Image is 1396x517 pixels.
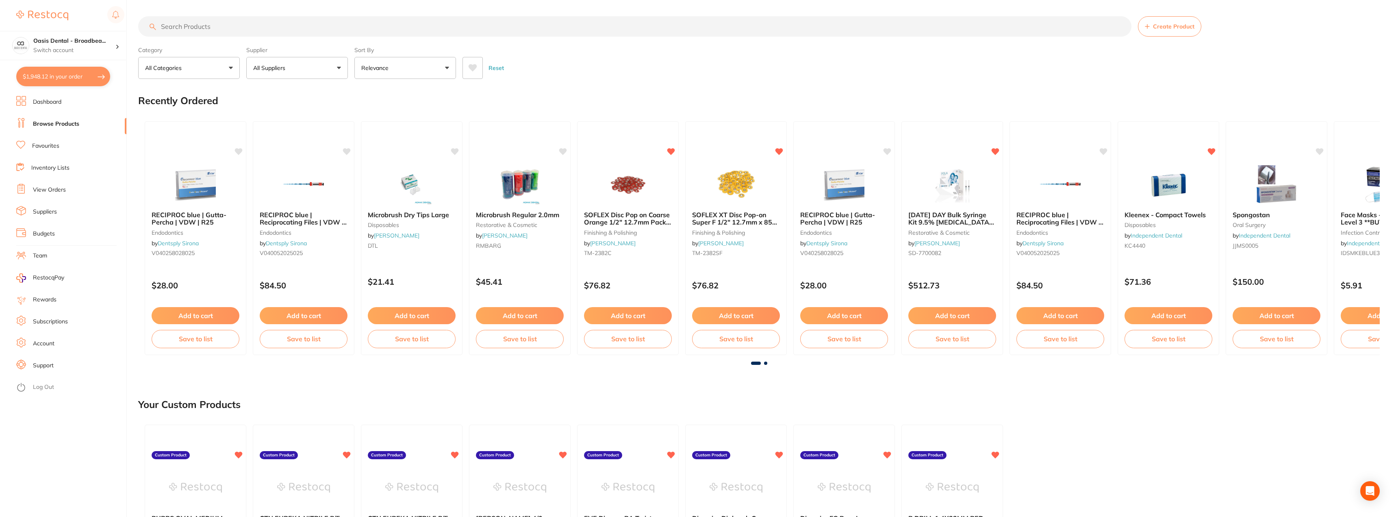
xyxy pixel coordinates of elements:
b: Kleenex - Compact Towels [1125,211,1212,218]
p: $71.36 [1125,277,1212,286]
small: endodontics [800,229,888,236]
small: DTL [368,242,456,249]
a: Restocq Logo [16,6,68,25]
span: by [1233,232,1290,239]
p: $76.82 [584,281,672,290]
button: All Categories [138,57,240,79]
b: RECIPROC blue | Reciprocating Files | VDW | R25 | 4-pack | 25 mm [1016,211,1104,226]
a: Budgets [33,230,55,238]
small: TM-2382SF [692,250,780,256]
button: Add to cart [368,307,456,324]
span: by [152,240,199,247]
p: All Categories [145,64,185,72]
p: $150.00 [1233,277,1320,286]
button: Add to cart [1125,307,1212,324]
small: restorative & cosmetic [476,222,564,228]
small: V040258028025 [800,250,888,256]
h2: Your Custom Products [138,399,241,410]
img: Diaswiss Diabrush Ceram Pointed 251RA (pack of 2) [710,467,762,508]
label: Supplier [246,46,348,54]
span: by [476,232,528,239]
a: Suppliers [33,208,57,216]
p: $84.50 [260,281,347,290]
img: B DRILL 1.4X33MM RED [926,467,979,508]
img: SOFLEX XT Disc Pop-on Super F 1/2" 12.7mm x 85 Orange [710,164,762,205]
button: Save to list [1016,330,1104,348]
button: All Suppliers [246,57,348,79]
small: V040052025025 [1016,250,1104,256]
small: KC4440 [1125,242,1212,249]
label: Custom Product [368,451,406,459]
button: Reset [486,57,506,79]
button: $1,948.12 in your order [16,67,110,86]
small: TM-2382C [584,250,672,256]
img: Microbrush Regular 2.0mm [493,164,546,205]
span: by [584,240,636,247]
img: CTN EUREKA NITRILE P/F MEDIUM GLOVES (10 X 300) [277,467,330,508]
button: Save to list [908,330,996,348]
b: Spongostan [1233,211,1320,218]
label: Category [138,46,240,54]
small: disposables [1125,222,1212,228]
label: Custom Product [908,451,947,459]
span: by [800,240,847,247]
a: Inventory Lists [31,164,69,172]
button: Save to list [476,330,564,348]
p: $28.00 [152,281,239,290]
b: Microbrush Regular 2.0mm [476,211,564,218]
span: RestocqPay [33,274,64,282]
button: Save to list [260,330,347,348]
small: finishing & polishing [584,229,672,236]
a: RestocqPay [16,273,64,283]
p: $84.50 [1016,281,1104,290]
button: Save to list [1233,330,1320,348]
small: endodontics [152,229,239,236]
b: RECIPROC blue | Gutta-Percha | VDW | R25 [800,211,888,226]
p: $21.41 [368,277,456,286]
button: Add to cart [584,307,672,324]
a: Dentsply Sirona [806,240,847,247]
span: by [1016,240,1064,247]
img: CTN EUREKA NITRILE P/F SMALL GLOVES (10 X 300) [385,467,438,508]
small: endodontics [1016,229,1104,236]
a: Support [33,362,54,370]
img: BRAUN 4/0 MONOSYN 19MM. X45CM. 3/8 CIRCLE REVERSE CUTTING NEEDLE 36'S UNDYED [493,467,546,508]
button: Save to list [1125,330,1212,348]
b: POLA DAY Bulk Syringe Kit 9.5% Hydrogen Peroxide 50 x 3g [908,211,996,226]
button: Save to list [584,330,672,348]
img: Spongostan [1250,164,1303,205]
button: Create Product [1138,16,1201,37]
label: Custom Product [260,451,298,459]
p: Relevance [361,64,392,72]
h2: Recently Ordered [138,95,218,107]
img: RECIPROC blue | Reciprocating Files | VDW | R25 | 4-pack | 25 mm [277,164,330,205]
a: Rewards [33,296,56,304]
span: by [692,240,744,247]
button: Add to cart [1233,307,1320,324]
img: Kleenex - Compact Towels [1142,164,1195,205]
img: RECIPROC blue | Reciprocating Files | VDW | R25 | 4-pack | 25 mm [1034,164,1087,205]
b: RECIPROC blue | Gutta-Percha | VDW | R25 [152,211,239,226]
button: Add to cart [692,307,780,324]
a: Team [33,252,47,260]
a: Browse Products [33,120,79,128]
button: Save to list [368,330,456,348]
button: Add to cart [800,307,888,324]
img: EVE Diacera RA Twist -Medium [601,467,654,508]
img: BURRS OVAL MEDIUM 8MM (5091-236) BOX/5 [169,467,222,508]
span: by [368,232,419,239]
img: RECIPROC blue | Gutta-Percha | VDW | R25 [818,164,871,205]
small: RMBARG [476,242,564,249]
a: Independent Dental [1239,232,1290,239]
p: All Suppliers [253,64,289,72]
img: POLA DAY Bulk Syringe Kit 9.5% Hydrogen Peroxide 50 x 3g [926,164,979,205]
div: Open Intercom Messenger [1360,481,1380,501]
small: V040052025025 [260,250,347,256]
b: SOFLEX XT Disc Pop-on Super F 1/2" 12.7mm x 85 Orange [692,211,780,226]
img: RECIPROC blue | Gutta-Percha | VDW | R25 [169,164,222,205]
button: Add to cart [152,307,239,324]
button: Log Out [16,381,124,394]
a: Dentsply Sirona [266,240,307,247]
img: SOFLEX Disc Pop on Coarse Orange 1/2" 12.7mm Pack of 85 [601,164,654,205]
label: Custom Product [692,451,730,459]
